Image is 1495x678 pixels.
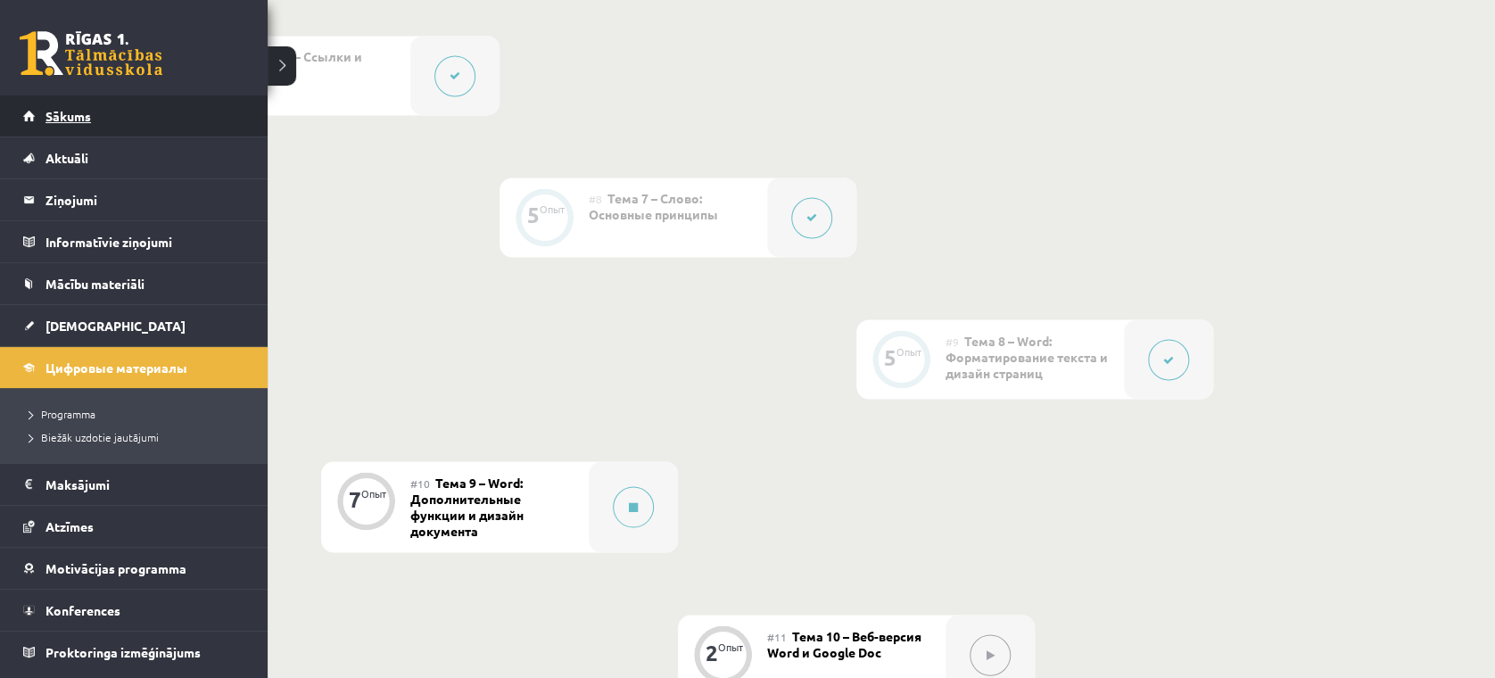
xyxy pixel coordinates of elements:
a: Programma [22,406,250,422]
a: Mācību materiāli [23,263,245,304]
div: 5 [527,207,540,223]
span: Motivācijas programma [45,560,186,576]
span: Тема 6 – Ссылки и указатели [232,48,362,80]
span: Aktuāli [45,150,88,166]
a: Цифровые материалы [23,347,245,388]
span: Programma [22,407,95,421]
span: Biežāk uzdotie jautājumi [22,430,159,444]
a: Ziņojumi [23,179,245,220]
span: #8 [589,192,602,206]
span: Sākums [45,108,91,124]
span: Тема 8 – Word: Форматирование текста и дизайн страниц [946,332,1108,380]
a: Sākums [23,95,245,136]
font: Ziņojumi [45,192,97,208]
span: #9 [946,334,959,348]
a: Biežāk uzdotie jautājumi [22,429,250,445]
a: Proktoringa izmēģinājums [23,632,245,673]
a: Informatīvie ziņojumi [23,221,245,262]
span: Тема 9 – Word: Дополнительные функции и дизайн документа [410,474,524,538]
font: Maksājumi [45,476,110,492]
span: Atzīmes [45,518,94,534]
a: Rīgas 1. Tālmācības vidusskola [20,31,162,76]
div: Опыт [896,346,921,356]
a: Atzīmes [23,506,245,547]
span: Тема 10 – Веб-версия Word и Google Doc [767,627,921,659]
span: #10 [410,475,430,490]
span: Proktoringa izmēģinājums [45,644,201,660]
a: Konferences [23,590,245,631]
a: Aktuāli [23,137,245,178]
span: #11 [767,629,787,643]
div: 5 [884,349,896,365]
font: Informatīvie ziņojumi [45,234,172,250]
div: 7 [349,491,361,507]
span: Цифровые материалы [45,360,187,376]
span: [DEMOGRAPHIC_DATA] [45,318,186,334]
span: Konferences [45,602,120,618]
div: Опыт [718,641,743,651]
div: Опыт [361,488,386,498]
a: Maksājumi [23,464,245,505]
span: Mācību materiāli [45,276,145,292]
a: Motivācijas programma [23,548,245,589]
div: Опыт [540,204,565,214]
div: 2 [706,644,718,660]
a: [DEMOGRAPHIC_DATA] [23,305,245,346]
span: Тема 7 – Слово: Основные принципы [589,190,718,222]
